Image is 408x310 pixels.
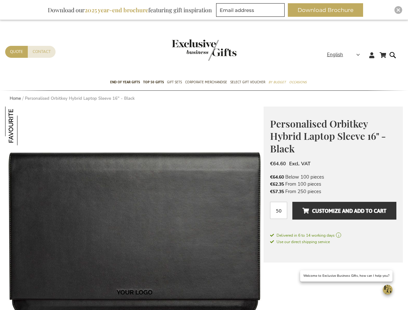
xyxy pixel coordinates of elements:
input: Qty [270,202,287,219]
span: By Budget [268,79,286,86]
div: English [327,51,364,58]
span: TOP 50 Gifts [143,79,164,86]
span: €62.35 [270,181,284,187]
li: Below 100 pieces [270,173,396,181]
span: €64.60 [270,160,286,167]
div: Download our featuring gift inspiration [45,3,215,17]
strong: Personalised Orbitkey Hybrid Laptop Sleeve 16" - Black [25,96,135,101]
span: Customize and add to cart [302,206,386,216]
button: Download Brochure [288,3,363,17]
input: Email address [216,3,285,17]
img: Close [396,8,400,12]
img: Exclusive Business gifts logo [172,39,236,61]
span: English [327,51,343,58]
span: Excl. VAT [289,160,310,167]
a: store logo [172,39,204,61]
span: Occasions [289,79,307,86]
a: Quote [5,46,28,58]
span: Select Gift Voucher [230,79,265,86]
span: €64.60 [270,174,284,180]
span: Corporate Merchandise [185,79,227,86]
li: From 100 pieces [270,181,396,188]
span: €57.35 [270,189,284,195]
a: Delivered in 6 to 14 working days [270,232,396,238]
img: Personalised Orbitkey Hybrid Laptop Sleeve 16" - Black [5,107,44,145]
li: From 250 pieces [270,188,396,195]
a: Contact [28,46,56,58]
div: Close [394,6,402,14]
span: Use our direct shipping service [270,239,330,244]
span: Personalised Orbitkey Hybrid Laptop Sleeve 16" - Black [270,117,386,155]
button: Customize and add to cart [292,202,396,220]
span: Gift Sets [167,79,182,86]
b: 2025 year-end brochure [85,6,148,14]
a: Home [10,96,21,101]
form: marketing offers and promotions [216,3,287,19]
a: Use our direct shipping service [270,238,330,245]
span: End of year gifts [110,79,140,86]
